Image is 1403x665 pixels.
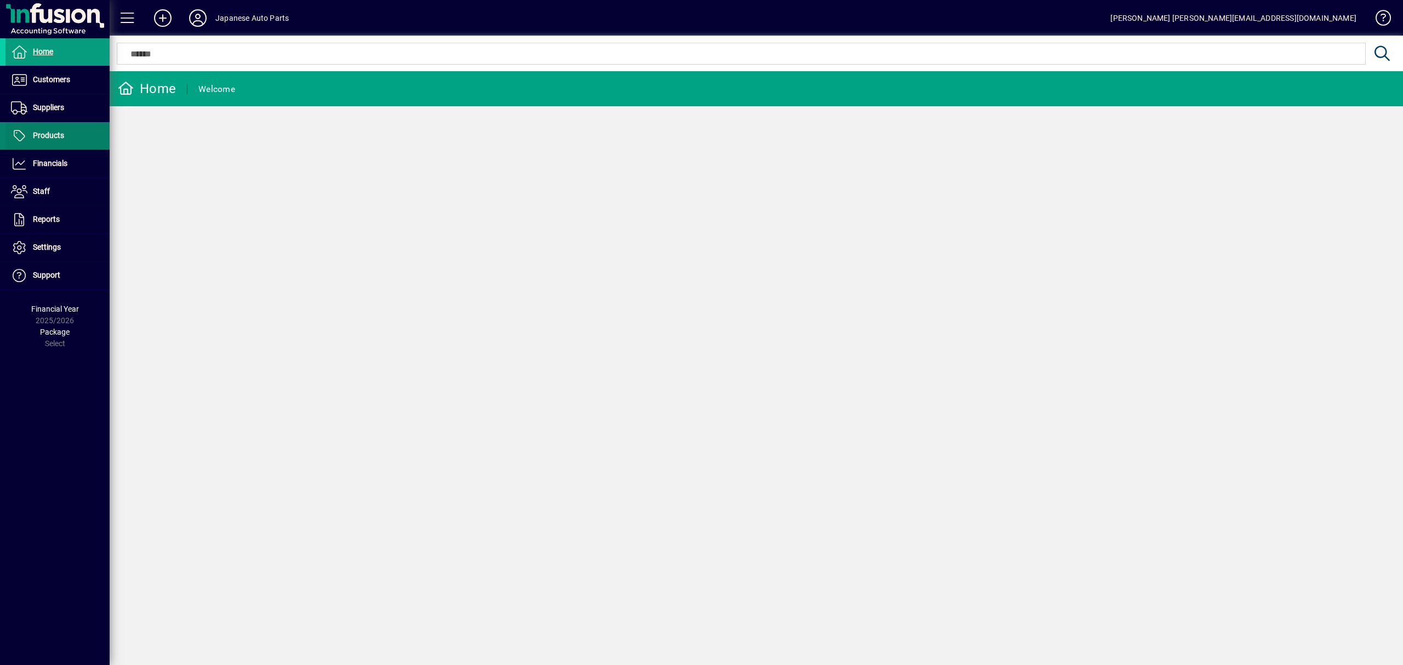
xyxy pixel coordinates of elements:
[33,159,67,168] span: Financials
[33,215,60,223] span: Reports
[215,9,289,27] div: Japanese Auto Parts
[5,122,110,150] a: Products
[198,81,235,98] div: Welcome
[5,66,110,94] a: Customers
[33,75,70,84] span: Customers
[180,8,215,28] button: Profile
[33,271,60,279] span: Support
[1110,9,1356,27] div: [PERSON_NAME] [PERSON_NAME][EMAIL_ADDRESS][DOMAIN_NAME]
[145,8,180,28] button: Add
[5,94,110,122] a: Suppliers
[40,328,70,336] span: Package
[33,47,53,56] span: Home
[33,243,61,251] span: Settings
[5,262,110,289] a: Support
[31,305,79,313] span: Financial Year
[118,80,176,98] div: Home
[5,234,110,261] a: Settings
[33,187,50,196] span: Staff
[5,206,110,233] a: Reports
[1367,2,1389,38] a: Knowledge Base
[33,131,64,140] span: Products
[5,178,110,205] a: Staff
[5,150,110,177] a: Financials
[33,103,64,112] span: Suppliers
